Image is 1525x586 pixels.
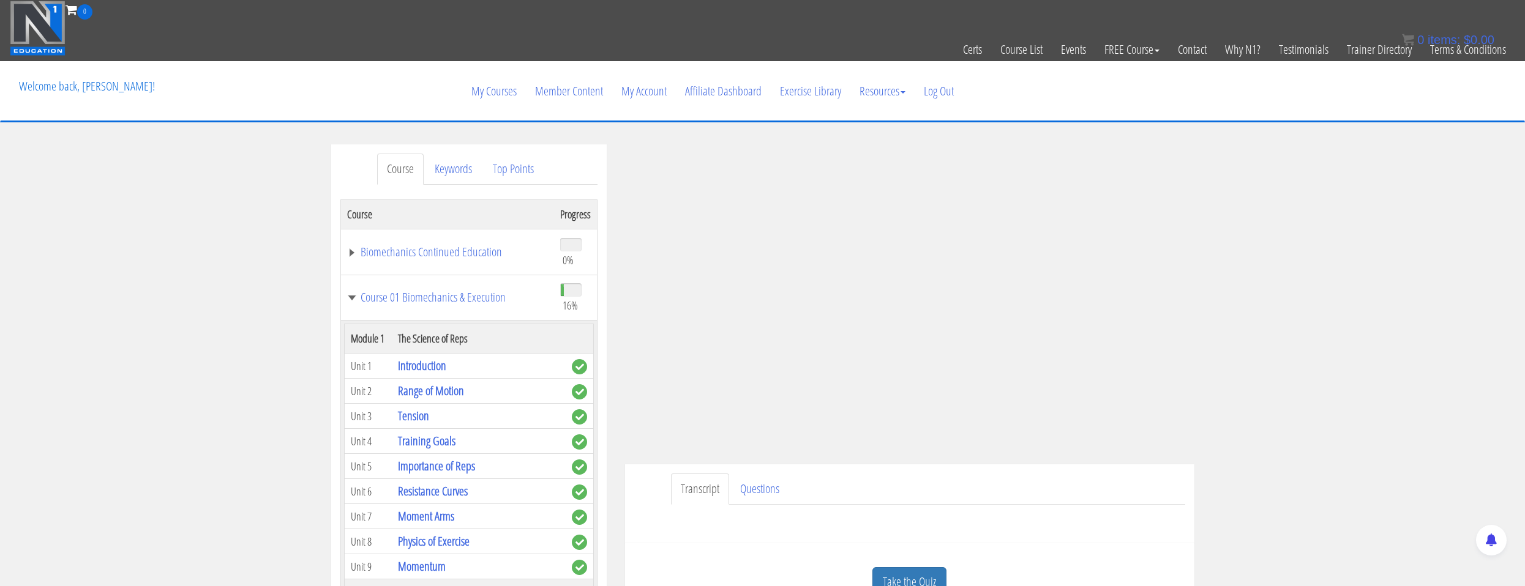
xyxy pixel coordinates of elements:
img: icon11.png [1402,34,1414,46]
span: items: [1428,33,1460,46]
td: Unit 1 [344,354,392,379]
a: Resistance Curves [398,483,468,499]
span: complete [572,384,587,399]
a: Physics of Exercise [398,533,470,549]
span: complete [572,359,587,374]
a: Exercise Library [771,62,850,121]
a: Resources [850,62,915,121]
a: Terms & Conditions [1421,20,1515,80]
span: 16% [563,299,578,312]
a: Why N1? [1216,20,1270,80]
a: My Account [612,62,676,121]
a: Questions [730,473,789,505]
td: Unit 3 [344,404,392,429]
a: Course 01 Biomechanics & Execution [347,291,548,303]
td: Unit 2 [344,379,392,404]
a: Introduction [398,357,446,374]
a: Member Content [526,62,612,121]
span: complete [572,434,587,450]
a: Momentum [398,558,446,574]
a: Certs [954,20,991,80]
span: complete [572,409,587,425]
a: Log Out [915,62,963,121]
bdi: 0.00 [1464,33,1494,46]
span: 0 [1417,33,1424,46]
a: Training Goals [398,432,455,449]
span: $ [1464,33,1471,46]
a: Biomechanics Continued Education [347,246,548,258]
a: Affiliate Dashboard [676,62,771,121]
a: 0 items: $0.00 [1402,33,1494,46]
a: Course List [991,20,1052,80]
th: Progress [554,199,598,229]
td: Unit 4 [344,429,392,454]
a: Testimonials [1270,20,1338,80]
a: 0 [66,1,92,18]
td: Unit 8 [344,529,392,554]
a: My Courses [462,62,526,121]
a: Importance of Reps [398,458,475,474]
a: Contact [1169,20,1216,80]
img: n1-education [10,1,66,56]
th: The Science of Reps [392,324,566,354]
td: Unit 7 [344,504,392,529]
td: Unit 9 [344,554,392,579]
span: complete [572,560,587,575]
th: Module 1 [344,324,392,354]
span: complete [572,510,587,525]
a: Keywords [425,154,482,185]
td: Unit 6 [344,479,392,504]
a: Events [1052,20,1095,80]
th: Course [340,199,554,229]
span: 0 [77,4,92,20]
span: complete [572,459,587,475]
span: complete [572,535,587,550]
a: Course [377,154,424,185]
a: Range of Motion [398,382,464,399]
a: Transcript [671,473,729,505]
span: complete [572,484,587,500]
a: Tension [398,407,429,424]
td: Unit 5 [344,454,392,479]
p: Welcome back, [PERSON_NAME]! [10,62,164,111]
a: FREE Course [1095,20,1169,80]
span: 0% [563,253,574,267]
a: Top Points [483,154,544,185]
a: Trainer Directory [1338,20,1421,80]
a: Moment Arms [398,508,454,524]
